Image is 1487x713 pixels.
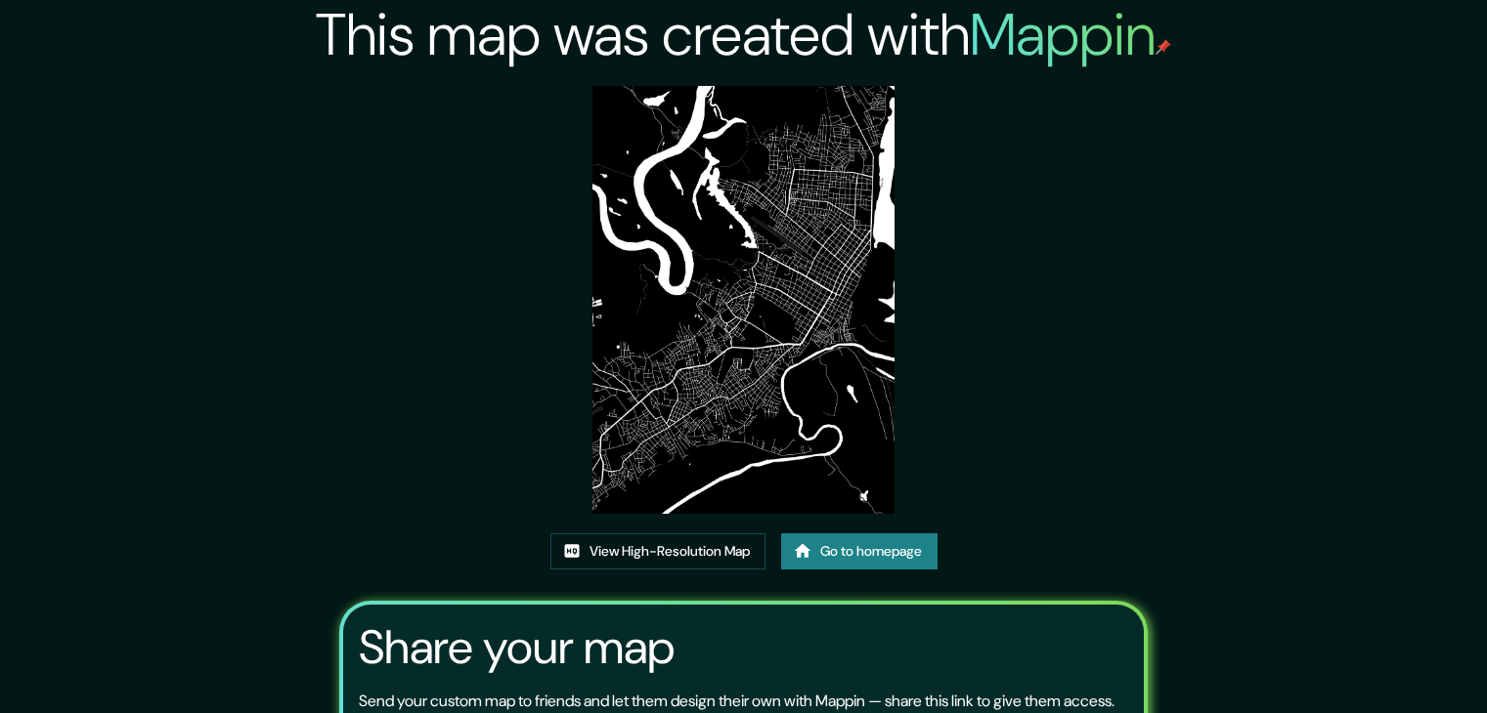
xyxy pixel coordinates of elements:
a: View High-Resolution Map [550,533,765,569]
p: Send your custom map to friends and let them design their own with Mappin — share this link to gi... [359,690,1115,713]
iframe: Help widget launcher [1313,637,1465,692]
img: mappin-pin [1156,39,1171,55]
h3: Share your map [359,620,675,675]
img: created-map [592,86,896,514]
a: Go to homepage [781,533,938,569]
